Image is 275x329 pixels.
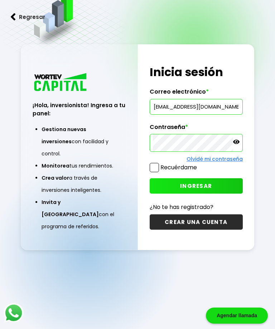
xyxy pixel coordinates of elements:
[153,99,240,114] input: hola@wortev.capital
[11,13,16,21] img: flecha izquierda
[42,172,117,196] li: a través de inversiones inteligentes.
[4,303,24,323] img: logos_whatsapp-icon.242b2217.svg
[150,88,243,99] label: Correo electrónico
[180,182,212,190] span: INGRESAR
[187,155,243,163] a: Olvidé mi contraseña
[42,196,117,233] li: con el programa de referidos.
[42,126,86,145] span: Gestiona nuevas inversiones
[150,214,243,230] button: CREAR UNA CUENTA
[150,124,243,134] label: Contraseña
[150,178,243,194] button: INGRESAR
[150,203,243,230] a: ¿No te has registrado?CREAR UNA CUENTA
[160,163,197,171] label: Recuérdame
[42,199,99,218] span: Invita y [GEOGRAPHIC_DATA]
[42,160,117,172] li: tus rendimientos.
[150,203,243,211] p: ¿No te has registrado?
[206,308,268,324] div: Agendar llamada
[42,162,69,169] span: Monitorea
[33,101,126,118] h3: ¡Hola, inversionista! Ingresa a tu panel:
[33,72,89,93] img: logo_wortev_capital
[150,64,243,81] h1: Inicia sesión
[42,174,69,181] span: Crea valor
[42,123,117,160] li: con facilidad y control.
